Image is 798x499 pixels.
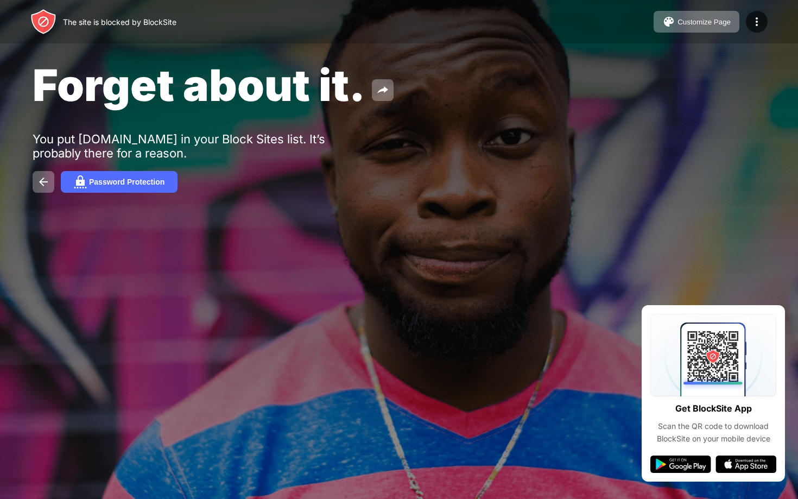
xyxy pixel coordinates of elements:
[654,11,739,33] button: Customize Page
[750,15,763,28] img: menu-icon.svg
[89,178,164,186] div: Password Protection
[30,9,56,35] img: header-logo.svg
[63,17,176,27] div: The site is blocked by BlockSite
[715,456,776,473] img: app-store.svg
[33,59,365,111] span: Forget about it.
[61,171,178,193] button: Password Protection
[677,18,731,26] div: Customize Page
[37,175,50,188] img: back.svg
[74,175,87,188] img: password.svg
[675,401,752,416] div: Get BlockSite App
[662,15,675,28] img: pallet.svg
[33,132,368,160] div: You put [DOMAIN_NAME] in your Block Sites list. It’s probably there for a reason.
[650,420,776,445] div: Scan the QR code to download BlockSite on your mobile device
[650,314,776,396] img: qrcode.svg
[376,84,389,97] img: share.svg
[650,456,711,473] img: google-play.svg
